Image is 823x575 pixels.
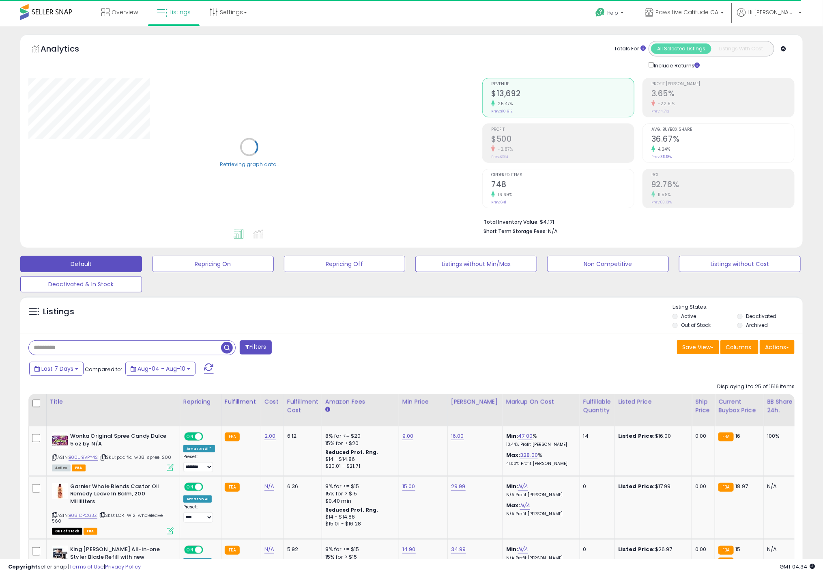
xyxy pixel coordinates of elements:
label: Active [681,313,696,320]
button: Save View [677,340,719,354]
small: FBA [225,483,240,492]
h5: Analytics [41,43,95,56]
b: Reduced Prof. Rng. [325,449,378,456]
a: N/A [518,482,528,491]
h5: Listings [43,306,74,318]
label: Deactivated [746,313,776,320]
div: Totals For [614,45,646,53]
div: 0.00 [695,483,709,490]
span: 15 [736,545,741,553]
span: Profit [491,128,634,132]
button: Columns [720,340,759,354]
span: Listings [170,8,191,16]
button: Filters [240,340,271,355]
div: Markup on Cost [506,398,576,406]
span: | SKU: LOR-W12-wholeleave-560 [52,512,165,524]
b: Min: [506,545,518,553]
b: Min: [506,482,518,490]
div: BB Share 24h. [767,398,797,415]
span: Compared to: [85,365,122,373]
img: 41ZogeB45PL._SL40_.jpg [52,546,68,562]
button: Actions [760,340,795,354]
a: Help [589,1,632,26]
span: FBA [72,465,86,471]
div: Fulfillable Quantity [583,398,611,415]
div: $15.01 - $16.28 [325,521,393,527]
a: 47.00 [518,432,533,440]
strong: Copyright [8,563,38,571]
b: Total Inventory Value: [483,218,539,225]
div: $0.40 min [325,497,393,505]
button: Deactivated & In Stock [20,276,142,292]
div: ASIN: [52,483,174,534]
div: 8% for <= $15 [325,546,393,553]
div: Preset: [183,504,215,523]
p: N/A Profit [PERSON_NAME] [506,556,574,561]
b: Max: [506,502,520,509]
small: Prev: 4.71% [651,109,669,114]
b: Listed Price: [618,482,655,490]
b: Garnier Whole Blends Castor Oil Remedy Leave In Balm, 200 Milliliters [70,483,169,508]
div: Amazon AI * [183,445,215,452]
label: Archived [746,322,768,329]
div: N/A [767,483,794,490]
div: 5.92 [287,546,316,553]
div: 6.36 [287,483,316,490]
small: -22.51% [655,101,675,107]
button: Listings without Min/Max [415,256,537,272]
h2: 748 [491,180,634,191]
a: Privacy Policy [105,563,141,571]
span: Hi [PERSON_NAME] [748,8,796,16]
div: Listed Price [618,398,688,406]
button: Default [20,256,142,272]
div: [PERSON_NAME] [451,398,499,406]
b: Min: [506,432,518,440]
a: 34.99 [451,545,466,553]
small: Prev: $514 [491,154,508,159]
img: 5150B9F0fbL._SL40_.jpg [52,432,68,449]
small: 25.47% [495,101,513,107]
button: Repricing On [152,256,274,272]
div: 15% for > $20 [325,440,393,447]
span: OFF [202,483,215,490]
li: $4,171 [483,216,789,226]
span: Overview [112,8,138,16]
div: Amazon AI [183,558,212,566]
div: $14 - $14.86 [325,456,393,463]
span: | SKU: pacific-w38-spree-200 [99,454,172,460]
div: Cost [264,398,280,406]
div: 0.00 [695,546,709,553]
h2: 92.76% [651,180,794,191]
button: Listings With Cost [711,43,771,54]
div: Amazon Fees [325,398,395,406]
div: 15% for > $15 [325,553,393,561]
div: Retrieving graph data.. [220,161,279,168]
span: Profit [PERSON_NAME] [651,82,794,86]
img: 41DahujEOJL._SL40_.jpg [52,483,68,499]
small: -2.87% [495,146,513,152]
span: Ordered Items [491,173,634,177]
span: 15 [736,557,741,565]
span: 16 [736,432,741,440]
div: Preset: [183,454,215,472]
button: Aug-04 - Aug-10 [125,362,196,376]
div: $16.00 [618,432,685,440]
a: Terms of Use [69,563,104,571]
span: ON [185,483,195,490]
div: 14 [583,432,608,440]
span: Last 7 Days [41,365,73,373]
small: Prev: $10,912 [491,109,513,114]
a: B00U9VPY42 [69,454,98,461]
div: Current Buybox Price [718,398,760,415]
p: N/A Profit [PERSON_NAME] [506,492,574,498]
span: Aug-04 - Aug-10 [138,365,185,373]
label: Out of Stock [681,322,711,329]
a: 2.00 [264,432,276,440]
div: Repricing [183,398,218,406]
div: 0 [583,483,608,490]
div: 0 [583,546,608,553]
a: 16.00 [451,432,464,440]
i: Get Help [595,7,605,17]
div: ASIN: [52,432,174,470]
div: 6.12 [287,432,316,440]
